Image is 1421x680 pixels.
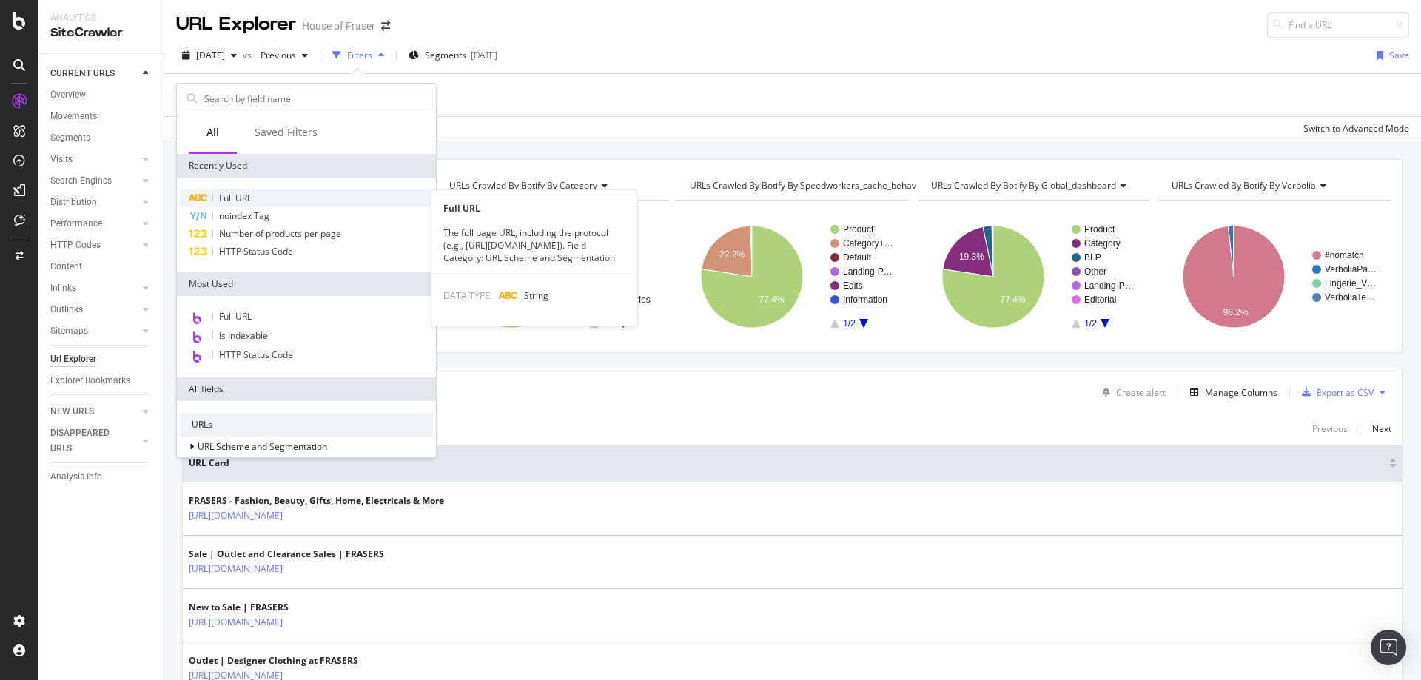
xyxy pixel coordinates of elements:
[1371,630,1406,665] div: Open Intercom Messenger
[50,152,73,167] div: Visits
[1389,49,1409,61] div: Save
[219,349,293,361] span: HTTP Status Code
[1325,278,1376,289] text: Lingerie_V…
[1325,264,1377,275] text: VerboliaPa…
[50,351,153,367] a: Url Explorer
[917,212,1149,341] svg: A chart.
[196,49,225,61] span: 2025 Aug. 16th
[843,294,887,305] text: Information
[435,212,667,341] div: A chart.
[928,174,1138,198] h4: URLs Crawled By Botify By global_dashboard
[719,249,745,260] text: 22.2%
[1096,380,1166,404] button: Create alert
[219,227,341,240] span: Number of products per page
[189,494,444,508] div: FRASERS - Fashion, Beauty, Gifts, Home, Electricals & More
[1158,212,1389,341] svg: A chart.
[1372,423,1391,435] div: Next
[843,280,863,291] text: Edits
[50,216,102,232] div: Performance
[1303,122,1409,135] div: Switch to Advanced Mode
[1169,174,1378,198] h4: URLs Crawled By Botify By verbolia
[1296,380,1374,404] button: Export as CSV
[843,252,872,263] text: Default
[50,302,138,317] a: Outlinks
[219,209,269,222] span: noindex Tag
[50,109,97,124] div: Movements
[1371,44,1409,67] button: Save
[1084,294,1116,305] text: Editorial
[50,195,97,210] div: Distribution
[302,18,375,33] div: House of Fraser
[189,457,1385,470] span: URL Card
[50,130,90,146] div: Segments
[50,404,138,420] a: NEW URLS
[50,373,130,388] div: Explorer Bookmarks
[50,109,153,124] a: Movements
[50,87,86,103] div: Overview
[189,654,358,667] div: Outlet | Designer Clothing at FRASERS
[50,259,153,275] a: Content
[449,179,597,192] span: URLs Crawled By Botify By category
[50,425,125,457] div: DISAPPEARED URLS
[50,425,138,457] a: DISAPPEARED URLS
[219,329,268,342] span: Is Indexable
[50,152,138,167] a: Visits
[843,238,893,249] text: Category+…
[177,377,436,401] div: All fields
[50,259,82,275] div: Content
[50,323,88,339] div: Sitemaps
[959,252,984,262] text: 19.3%
[189,548,384,561] div: Sale | Outlet and Clearance Sales | FRASERS
[50,66,115,81] div: CURRENT URLS
[50,173,112,189] div: Search Engines
[219,245,293,257] span: HTTP Status Code
[180,413,433,437] div: URLs
[50,238,101,253] div: HTTP Codes
[843,318,856,329] text: 1/2
[189,601,347,614] div: New to Sale | FRASERS
[1084,224,1115,235] text: Product
[1223,307,1249,317] text: 98.2%
[431,202,637,215] div: Full URL
[255,44,314,67] button: Previous
[203,87,432,110] input: Search by field name
[759,294,785,305] text: 77.4%
[50,469,102,485] div: Analysis Info
[1084,318,1097,329] text: 1/2
[1267,12,1409,38] input: Find a URL
[50,12,152,24] div: Analytics
[1172,179,1316,192] span: URLs Crawled By Botify By verbolia
[403,44,503,67] button: Segments[DATE]
[1116,386,1166,399] div: Create alert
[219,310,252,323] span: Full URL
[1325,250,1364,260] text: #nomatch
[676,212,907,341] svg: A chart.
[50,195,138,210] a: Distribution
[1084,252,1101,263] text: BLP
[50,280,76,296] div: Inlinks
[50,24,152,41] div: SiteCrawler
[1000,294,1025,305] text: 77.4%
[50,323,138,339] a: Sitemaps
[176,12,296,37] div: URL Explorer
[50,238,138,253] a: HTTP Codes
[50,302,83,317] div: Outlinks
[326,44,390,67] button: Filters
[431,226,637,264] div: The full page URL, including the protocol (e.g., [URL][DOMAIN_NAME]). Field Category: URL Scheme ...
[1084,280,1134,291] text: Landing-P…
[177,154,436,178] div: Recently Used
[687,174,954,198] h4: URLs Crawled By Botify By speedworkers_cache_behaviors
[1312,423,1348,435] div: Previous
[1184,383,1277,401] button: Manage Columns
[50,469,153,485] a: Analysis Info
[843,266,893,277] text: Landing-P…
[381,21,390,31] div: arrow-right-arrow-left
[206,125,219,140] div: All
[50,130,153,146] a: Segments
[425,49,466,61] span: Segments
[690,179,932,192] span: URLs Crawled By Botify By speedworkers_cache_behaviors
[1084,238,1121,249] text: Category
[189,562,283,576] a: [URL][DOMAIN_NAME]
